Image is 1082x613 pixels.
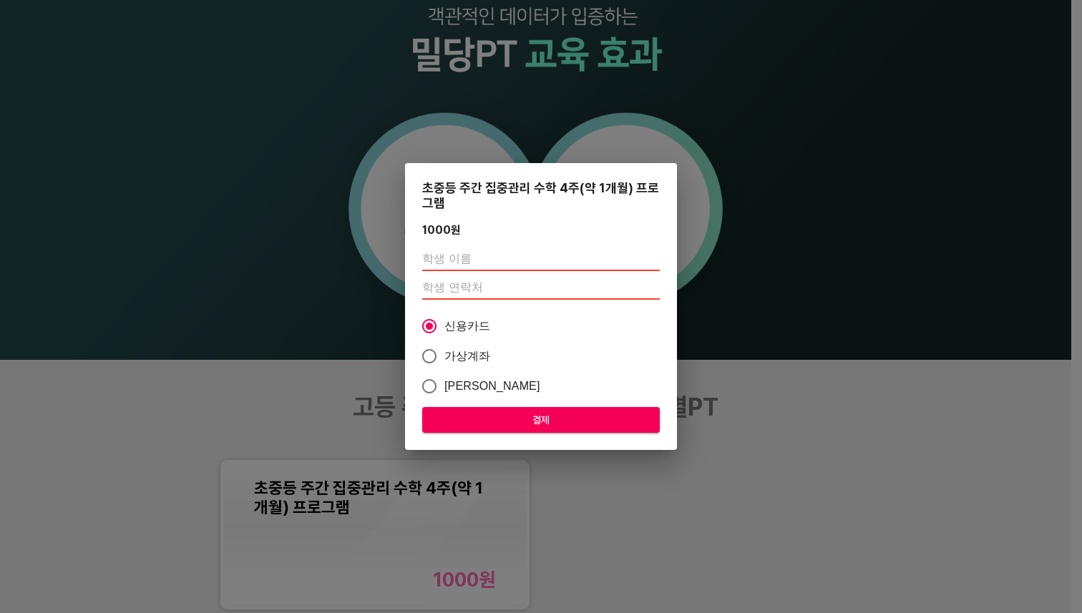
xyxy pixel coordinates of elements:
span: 가상계좌 [444,348,491,365]
span: 신용카드 [444,318,491,335]
input: 학생 이름 [422,248,660,271]
span: [PERSON_NAME] [444,378,540,395]
input: 학생 연락처 [422,277,660,300]
div: 1000 원 [422,223,461,237]
button: 결제 [422,407,660,433]
div: 초중등 주간 집중관리 수학 4주(약 1개월) 프로그램 [422,180,660,210]
span: 결제 [434,411,648,429]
